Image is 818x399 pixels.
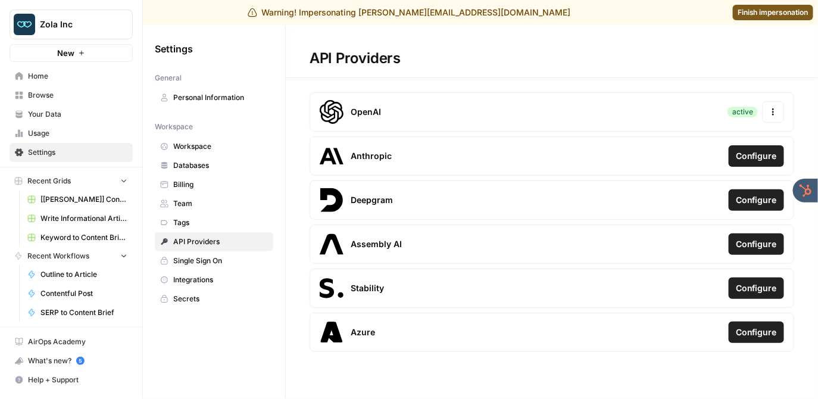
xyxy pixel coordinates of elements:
[10,86,133,105] a: Browse
[155,270,273,289] a: Integrations
[10,67,133,86] a: Home
[28,109,127,120] span: Your Data
[28,71,127,82] span: Home
[27,176,71,186] span: Recent Grids
[173,198,268,209] span: Team
[729,322,784,343] button: Configure
[736,326,777,338] span: Configure
[40,213,127,224] span: Write Informational Article
[10,332,133,351] a: AirOps Academy
[736,194,777,206] span: Configure
[155,42,193,56] span: Settings
[248,7,571,18] div: Warning! Impersonating [PERSON_NAME][EMAIL_ADDRESS][DOMAIN_NAME]
[729,189,784,211] button: Configure
[173,294,268,304] span: Secrets
[28,147,127,158] span: Settings
[14,14,35,35] img: Zola Inc Logo
[28,128,127,139] span: Usage
[76,357,85,365] a: 5
[286,49,424,68] div: API Providers
[10,352,132,370] div: What's new?
[22,265,133,284] a: Outline to Article
[173,179,268,190] span: Billing
[173,141,268,152] span: Workspace
[57,47,74,59] span: New
[733,5,813,20] a: Finish impersonation
[28,375,127,385] span: Help + Support
[351,150,392,162] span: Anthropic
[10,247,133,265] button: Recent Workflows
[736,150,777,162] span: Configure
[10,44,133,62] button: New
[40,288,127,299] span: Contentful Post
[79,358,82,364] text: 5
[155,289,273,308] a: Secrets
[40,307,127,318] span: SERP to Content Brief
[173,275,268,285] span: Integrations
[173,217,268,228] span: Tags
[28,336,127,347] span: AirOps Academy
[40,194,127,205] span: [[PERSON_NAME]] Content Creation
[173,236,268,247] span: API Providers
[22,228,133,247] a: Keyword to Content Brief Grid
[155,88,273,107] a: Personal Information
[729,145,784,167] button: Configure
[173,160,268,171] span: Databases
[22,284,133,303] a: Contentful Post
[10,10,133,39] button: Workspace: Zola Inc
[738,7,808,18] span: Finish impersonation
[10,105,133,124] a: Your Data
[40,232,127,243] span: Keyword to Content Brief Grid
[155,156,273,175] a: Databases
[10,124,133,143] a: Usage
[155,213,273,232] a: Tags
[736,238,777,250] span: Configure
[155,175,273,194] a: Billing
[155,137,273,156] a: Workspace
[173,255,268,266] span: Single Sign On
[10,351,133,370] button: What's new? 5
[155,121,193,132] span: Workspace
[27,251,89,261] span: Recent Workflows
[729,233,784,255] button: Configure
[351,238,402,250] span: Assembly AI
[40,18,112,30] span: Zola Inc
[351,282,384,294] span: Stability
[728,107,758,117] div: active
[28,90,127,101] span: Browse
[729,278,784,299] button: Configure
[736,282,777,294] span: Configure
[10,370,133,389] button: Help + Support
[10,143,133,162] a: Settings
[173,92,268,103] span: Personal Information
[155,194,273,213] a: Team
[155,232,273,251] a: API Providers
[351,326,375,338] span: Azure
[40,269,127,280] span: Outline to Article
[22,190,133,209] a: [[PERSON_NAME]] Content Creation
[351,194,393,206] span: Deepgram
[22,303,133,322] a: SERP to Content Brief
[351,106,381,118] span: OpenAI
[155,251,273,270] a: Single Sign On
[155,73,182,83] span: General
[22,209,133,228] a: Write Informational Article
[10,172,133,190] button: Recent Grids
